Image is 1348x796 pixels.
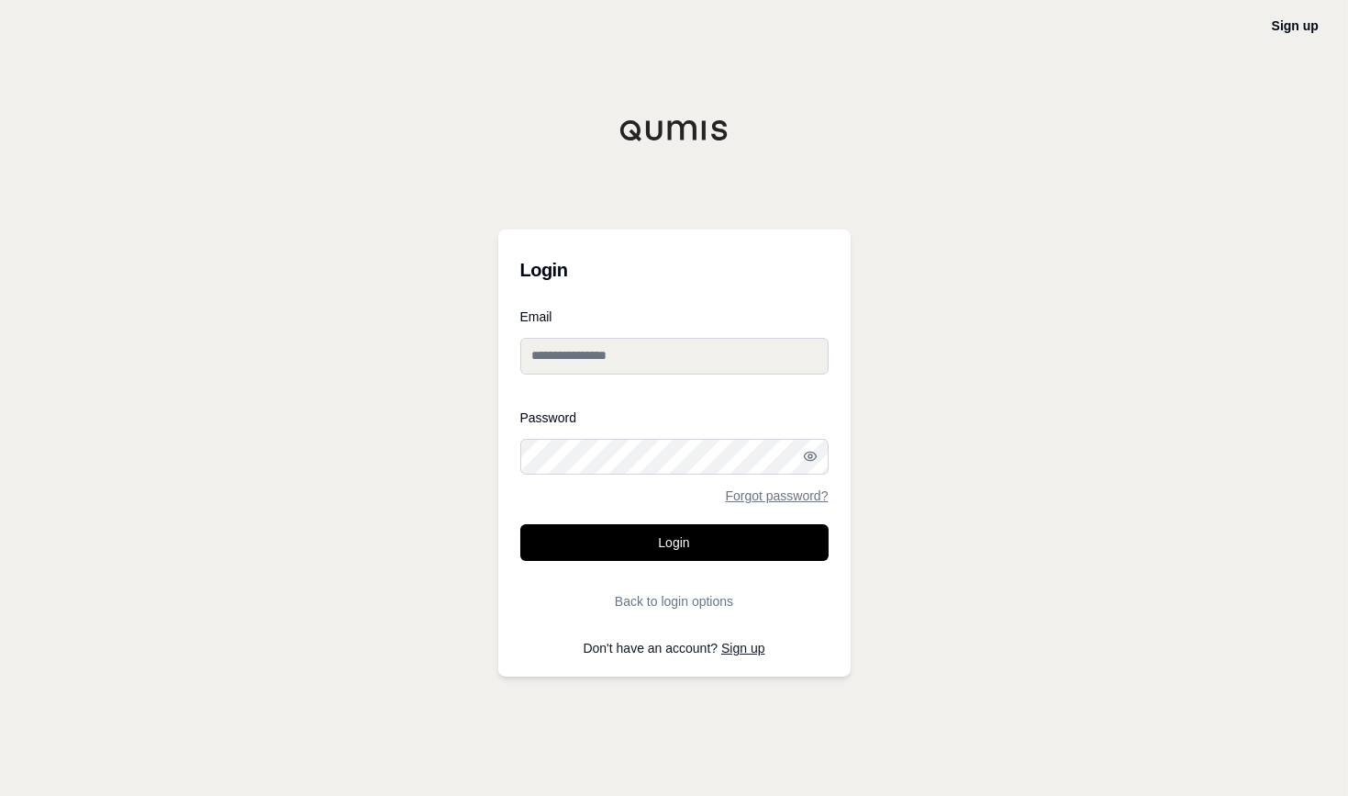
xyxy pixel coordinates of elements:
[619,119,730,141] img: Qumis
[520,524,829,561] button: Login
[520,411,829,424] label: Password
[520,252,829,288] h3: Login
[721,641,764,656] a: Sign up
[520,310,829,323] label: Email
[1272,18,1319,33] a: Sign up
[520,583,829,620] button: Back to login options
[725,489,828,502] a: Forgot password?
[520,642,829,655] p: Don't have an account?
